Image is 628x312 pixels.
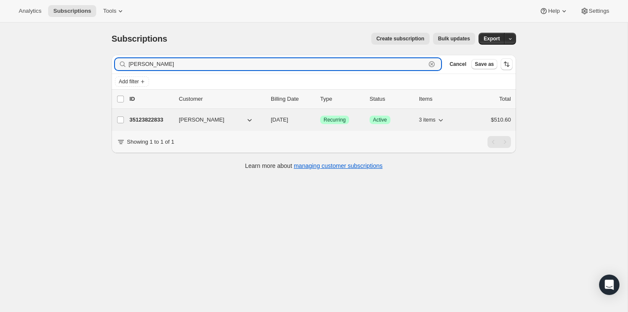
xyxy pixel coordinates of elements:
[294,162,383,169] a: managing customer subscriptions
[271,116,288,123] span: [DATE]
[174,113,259,127] button: [PERSON_NAME]
[127,138,174,146] p: Showing 1 to 1 of 1
[19,8,41,14] span: Analytics
[419,95,462,103] div: Items
[179,95,264,103] p: Customer
[129,58,426,70] input: Filter subscribers
[179,116,224,124] span: [PERSON_NAME]
[599,275,619,295] div: Open Intercom Messenger
[14,5,46,17] button: Analytics
[427,60,436,68] button: Clear
[548,8,559,14] span: Help
[487,136,511,148] nav: Pagination
[484,35,500,42] span: Export
[475,61,494,68] span: Save as
[115,77,149,87] button: Add filter
[479,33,505,45] button: Export
[471,59,497,69] button: Save as
[450,61,466,68] span: Cancel
[433,33,475,45] button: Bulk updates
[491,116,511,123] span: $510.60
[589,8,609,14] span: Settings
[438,35,470,42] span: Bulk updates
[534,5,573,17] button: Help
[103,8,116,14] span: Tools
[119,78,139,85] span: Add filter
[499,95,511,103] p: Total
[48,5,96,17] button: Subscriptions
[129,95,511,103] div: IDCustomerBilling DateTypeStatusItemsTotal
[373,116,387,123] span: Active
[271,95,313,103] p: Billing Date
[575,5,614,17] button: Settings
[501,58,513,70] button: Sort the results
[419,114,445,126] button: 3 items
[53,8,91,14] span: Subscriptions
[129,114,511,126] div: 35123822833[PERSON_NAME][DATE]SuccessRecurringSuccessActive3 items$510.60
[129,116,172,124] p: 35123822833
[446,59,470,69] button: Cancel
[370,95,412,103] p: Status
[129,95,172,103] p: ID
[324,116,346,123] span: Recurring
[112,34,167,43] span: Subscriptions
[371,33,430,45] button: Create subscription
[419,116,436,123] span: 3 items
[98,5,130,17] button: Tools
[376,35,424,42] span: Create subscription
[245,162,383,170] p: Learn more about
[320,95,363,103] div: Type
